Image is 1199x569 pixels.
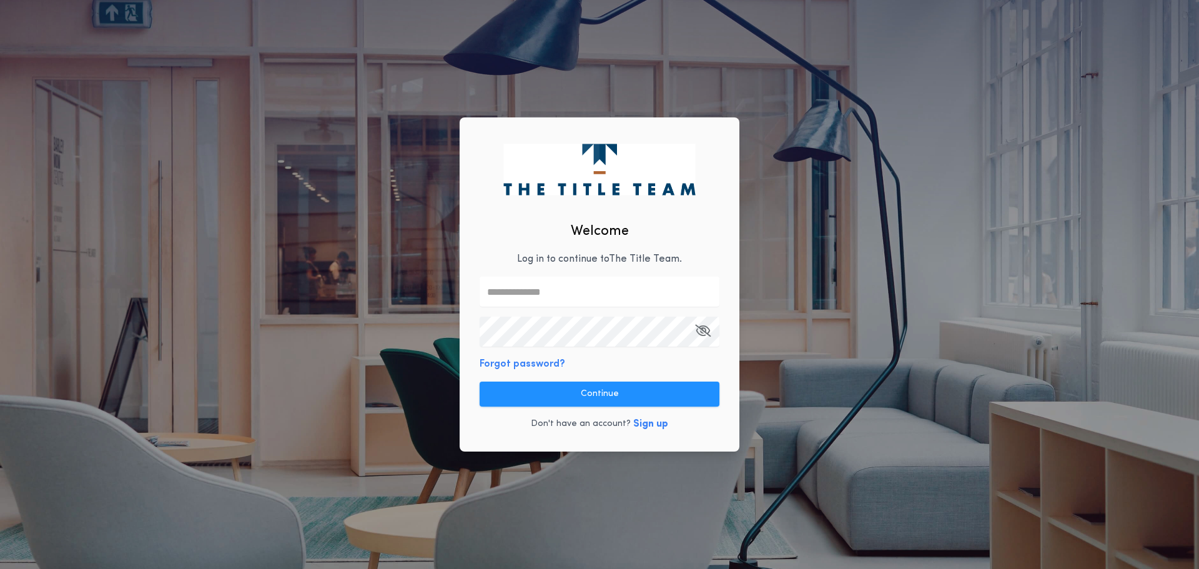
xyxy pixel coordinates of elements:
[480,382,719,407] button: Continue
[633,417,668,432] button: Sign up
[517,252,682,267] p: Log in to continue to The Title Team .
[480,357,565,372] button: Forgot password?
[503,144,695,195] img: logo
[571,221,629,242] h2: Welcome
[531,418,631,430] p: Don't have an account?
